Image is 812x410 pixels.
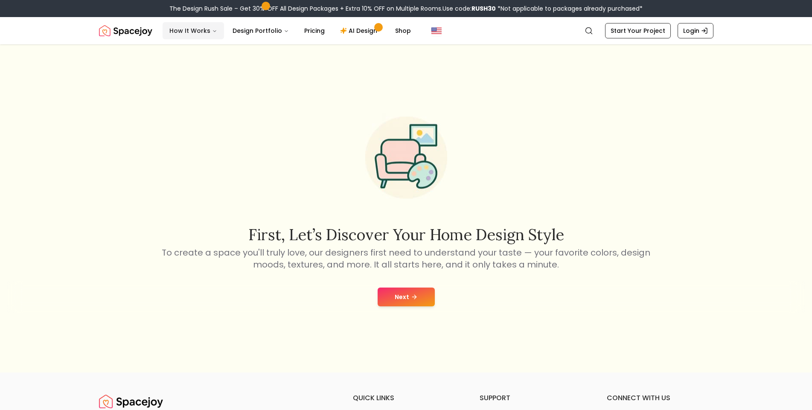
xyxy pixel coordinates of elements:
a: AI Design [333,22,387,39]
nav: Main [163,22,418,39]
img: Start Style Quiz Illustration [352,103,461,212]
p: To create a space you'll truly love, our designers first need to understand your taste — your fav... [160,247,652,270]
a: Login [678,23,713,38]
h6: quick links [353,393,460,403]
b: RUSH30 [471,4,496,13]
img: Spacejoy Logo [99,22,152,39]
span: *Not applicable to packages already purchased* [496,4,643,13]
button: Design Portfolio [226,22,296,39]
img: Spacejoy Logo [99,393,163,410]
span: Use code: [442,4,496,13]
button: How It Works [163,22,224,39]
a: Pricing [297,22,332,39]
button: Next [378,288,435,306]
img: United States [431,26,442,36]
a: Spacejoy [99,393,163,410]
h6: connect with us [607,393,713,403]
nav: Global [99,17,713,44]
h6: support [480,393,586,403]
a: Shop [388,22,418,39]
a: Start Your Project [605,23,671,38]
a: Spacejoy [99,22,152,39]
h2: First, let’s discover your home design style [160,226,652,243]
div: The Design Rush Sale – Get 30% OFF All Design Packages + Extra 10% OFF on Multiple Rooms. [169,4,643,13]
